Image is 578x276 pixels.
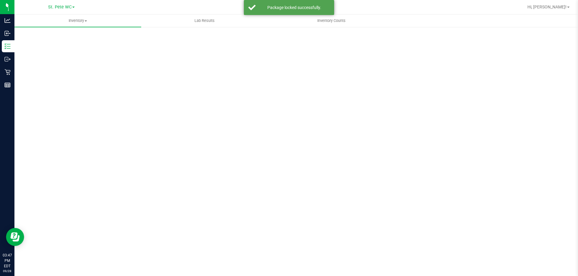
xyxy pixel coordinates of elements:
[14,14,141,27] a: Inventory
[5,43,11,49] inline-svg: Inventory
[5,82,11,88] inline-svg: Reports
[268,14,395,27] a: Inventory Counts
[5,56,11,62] inline-svg: Outbound
[527,5,567,9] span: Hi, [PERSON_NAME]!
[259,5,330,11] div: Package locked successfully.
[5,17,11,23] inline-svg: Analytics
[48,5,72,10] span: St. Pete WC
[14,18,141,23] span: Inventory
[309,18,354,23] span: Inventory Counts
[186,18,223,23] span: Lab Results
[141,14,268,27] a: Lab Results
[5,69,11,75] inline-svg: Retail
[5,30,11,36] inline-svg: Inbound
[3,253,12,269] p: 03:47 PM EDT
[6,228,24,246] iframe: Resource center
[3,269,12,273] p: 09/28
